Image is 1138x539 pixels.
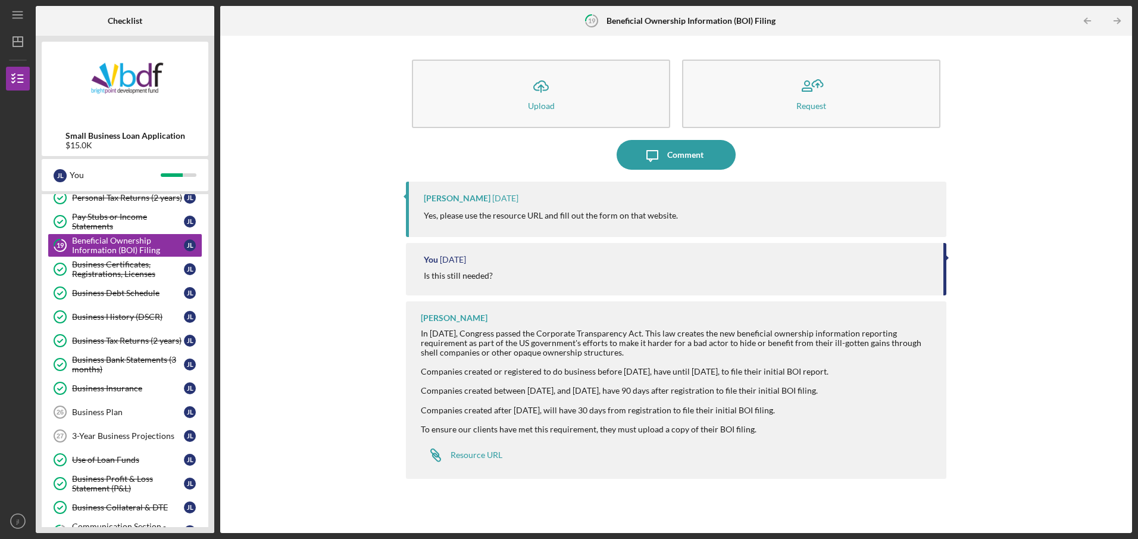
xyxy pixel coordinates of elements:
div: Business Debt Schedule [72,288,184,298]
div: Request [796,101,826,110]
div: Upload [528,101,555,110]
b: Small Business Loan Application [65,131,185,141]
a: Business Debt Schedulejl [48,281,202,305]
div: You [424,255,438,264]
time: 2025-08-20 15:26 [440,255,466,264]
time: 2025-08-21 13:18 [492,194,518,203]
img: Product logo [42,48,208,119]
div: Companies created between [DATE], and [DATE], have 90 days after registration to file their initi... [421,386,934,395]
div: Business Collateral & DTE [72,503,184,512]
div: j l [184,406,196,418]
a: Business Collateral & DTEjl [48,496,202,519]
a: Business Profit & Loss Statement (P&L)jl [48,472,202,496]
div: Comment [667,140,704,170]
div: In [DATE], Congress passed the Corporate Transparency Act. This law creates the new beneficial ow... [421,329,934,357]
div: You [70,165,161,185]
a: Resource URL [421,443,502,467]
div: j l [184,287,196,299]
div: Business Profit & Loss Statement (P&L) [72,474,184,493]
tspan: 27 [57,432,64,440]
div: 3-Year Business Projections [72,431,184,441]
div: j l [184,430,196,442]
div: j l [54,169,67,182]
div: j l [184,382,196,394]
button: jl [6,509,30,533]
a: 26Business Planjl [48,400,202,424]
div: j l [184,216,196,228]
tspan: 19 [57,242,64,250]
div: Beneficial Ownership Information (BOI) Filing [72,236,184,255]
div: Personal Tax Returns (2 years) [72,193,184,202]
div: j l [184,239,196,251]
p: Yes, please use the resource URL and fill out the form on that website. [424,209,678,222]
a: 19Beneficial Ownership Information (BOI) Filingjl [48,233,202,257]
div: j l [184,335,196,347]
button: Request [682,60,940,128]
div: Business Certificates, Registrations, Licenses [72,260,184,279]
div: Companies created after [DATE], will have 30 days from registration to file their initial BOI fil... [421,406,934,415]
div: j l [184,311,196,323]
div: j l [184,263,196,275]
a: 273-Year Business Projectionsjl [48,424,202,448]
text: jl [16,518,19,525]
div: Is this still needed? [424,271,493,281]
tspan: 19 [588,17,596,24]
div: j l [184,501,196,513]
a: Use of Loan Fundsjl [48,448,202,472]
div: Business Bank Statements (3 months) [72,355,184,374]
b: Beneficial Ownership Information (BOI) Filing [606,16,776,26]
div: Business Insurance [72,384,184,393]
div: j l [184,525,196,537]
a: Pay Stubs or Income Statementsjl [48,210,202,233]
div: Use of Loan Funds [72,455,184,465]
div: [PERSON_NAME] [421,313,487,323]
div: Business Tax Returns (2 years) [72,336,184,345]
div: j l [184,454,196,466]
div: Business History (DSCR) [72,312,184,322]
div: j l [184,359,196,370]
a: Personal Tax Returns (2 years)jl [48,186,202,210]
a: Business Insurancejl [48,376,202,400]
div: Business Plan [72,407,184,417]
b: Checklist [108,16,142,26]
div: [PERSON_NAME] [424,194,490,203]
div: j l [184,192,196,204]
a: Business Certificates, Registrations, Licensesjl [48,257,202,281]
button: Upload [412,60,670,128]
div: To ensure our clients have met this requirement, they must upload a copy of their BOI filing. [421,425,934,434]
a: Business History (DSCR)jl [48,305,202,329]
div: $15.0K [65,141,185,150]
a: Business Tax Returns (2 years)jl [48,329,202,353]
div: Companies created or registered to do business before [DATE], have until [DATE], to file their in... [421,367,934,376]
div: Resource URL [451,450,502,460]
button: Comment [617,140,736,170]
div: Pay Stubs or Income Statements [72,212,184,231]
div: j l [184,478,196,490]
tspan: 26 [57,409,64,416]
a: Business Bank Statements (3 months)jl [48,353,202,376]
